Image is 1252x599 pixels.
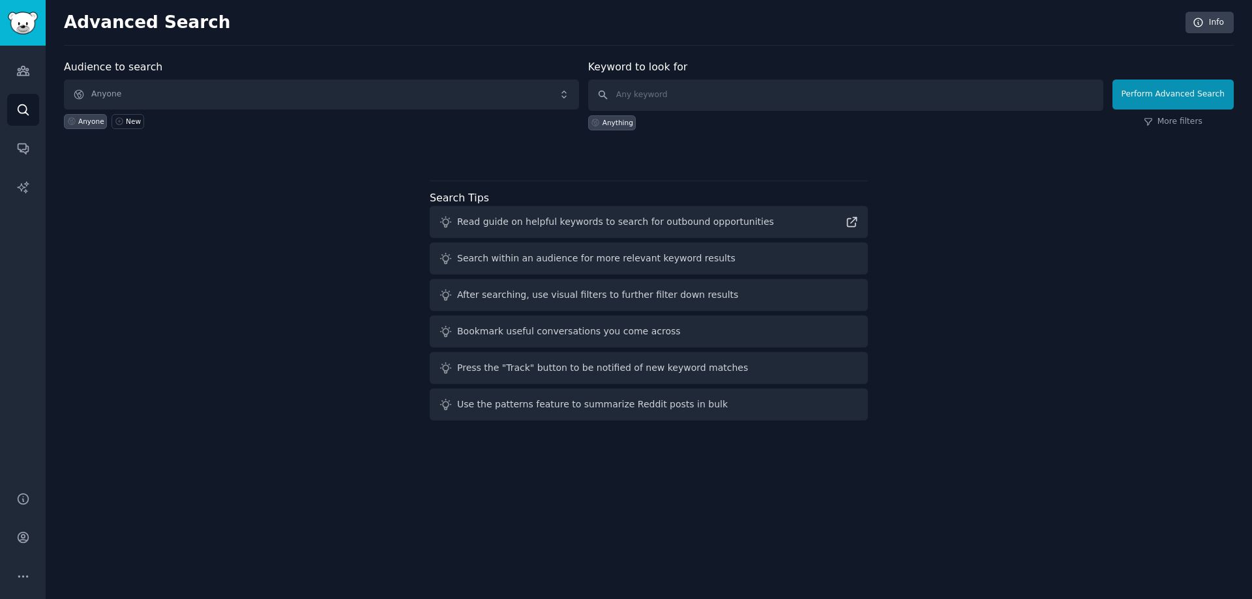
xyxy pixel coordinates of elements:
h2: Advanced Search [64,12,1178,33]
label: Search Tips [430,192,489,204]
input: Any keyword [588,80,1103,111]
label: Audience to search [64,61,162,73]
div: Anything [603,118,633,127]
label: Keyword to look for [588,61,688,73]
div: Search within an audience for more relevant keyword results [457,252,736,265]
div: Press the "Track" button to be notified of new keyword matches [457,361,748,375]
div: Read guide on helpful keywords to search for outbound opportunities [457,215,774,229]
div: After searching, use visual filters to further filter down results [457,288,738,302]
a: New [112,114,143,129]
div: New [126,117,141,126]
a: More filters [1144,116,1202,128]
div: Use the patterns feature to summarize Reddit posts in bulk [457,398,728,411]
div: Anyone [78,117,104,126]
button: Anyone [64,80,579,110]
button: Perform Advanced Search [1112,80,1234,110]
a: Info [1185,12,1234,34]
img: GummySearch logo [8,12,38,35]
div: Bookmark useful conversations you come across [457,325,681,338]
